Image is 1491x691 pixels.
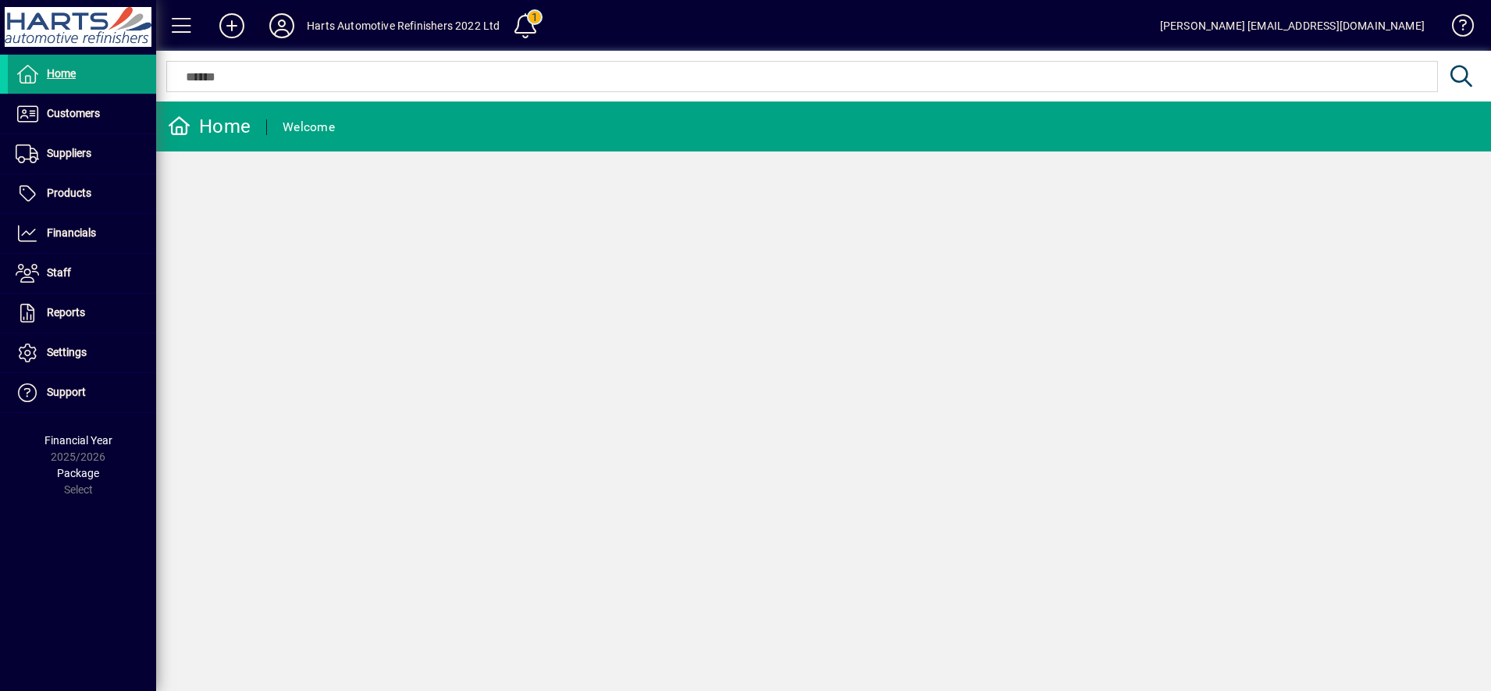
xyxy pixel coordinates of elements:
[1160,13,1425,38] div: [PERSON_NAME] [EMAIL_ADDRESS][DOMAIN_NAME]
[207,12,257,40] button: Add
[57,467,99,479] span: Package
[44,434,112,447] span: Financial Year
[1440,3,1471,54] a: Knowledge Base
[283,115,335,140] div: Welcome
[8,214,156,253] a: Financials
[168,114,251,139] div: Home
[8,254,156,293] a: Staff
[257,12,307,40] button: Profile
[8,333,156,372] a: Settings
[47,226,96,239] span: Financials
[47,306,85,319] span: Reports
[8,174,156,213] a: Products
[47,147,91,159] span: Suppliers
[8,94,156,134] a: Customers
[8,294,156,333] a: Reports
[47,346,87,358] span: Settings
[8,134,156,173] a: Suppliers
[47,266,71,279] span: Staff
[8,373,156,412] a: Support
[47,67,76,80] span: Home
[47,187,91,199] span: Products
[47,386,86,398] span: Support
[307,13,500,38] div: Harts Automotive Refinishers 2022 Ltd
[47,107,100,119] span: Customers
